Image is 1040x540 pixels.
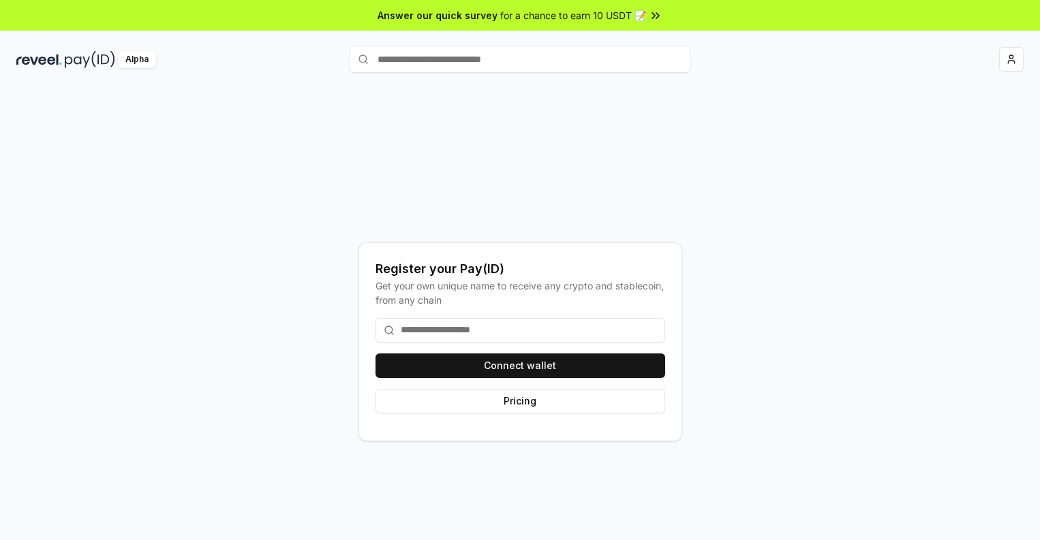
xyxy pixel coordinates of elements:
span: for a chance to earn 10 USDT 📝 [500,8,646,22]
img: pay_id [65,51,115,68]
button: Connect wallet [376,353,665,378]
button: Pricing [376,389,665,413]
span: Answer our quick survey [378,8,498,22]
div: Alpha [118,51,156,68]
div: Get your own unique name to receive any crypto and stablecoin, from any chain [376,279,665,307]
img: reveel_dark [16,51,62,68]
div: Register your Pay(ID) [376,259,665,279]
